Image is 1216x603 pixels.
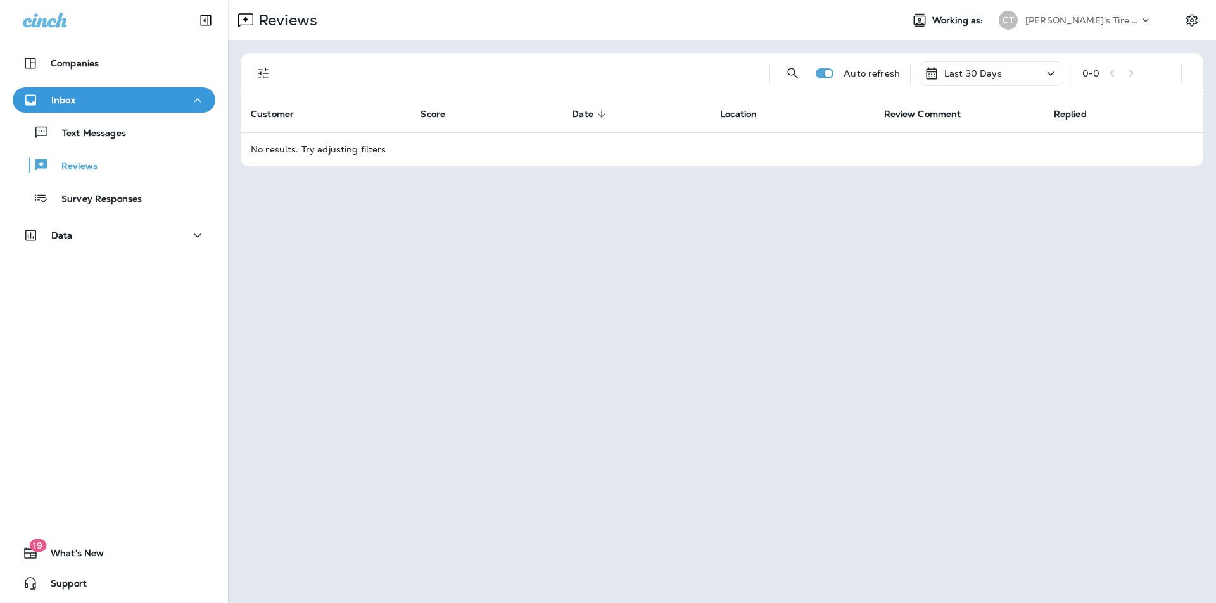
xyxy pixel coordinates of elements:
[884,109,961,120] span: Review Comment
[251,108,310,120] span: Customer
[1082,68,1099,78] div: 0 - 0
[29,539,46,552] span: 19
[38,578,87,594] span: Support
[49,161,98,173] p: Reviews
[51,95,75,105] p: Inbox
[720,108,773,120] span: Location
[13,185,215,211] button: Survey Responses
[999,11,1018,30] div: CT
[421,109,445,120] span: Score
[572,108,610,120] span: Date
[884,108,978,120] span: Review Comment
[251,109,294,120] span: Customer
[13,223,215,248] button: Data
[13,152,215,178] button: Reviews
[49,194,142,206] p: Survey Responses
[38,548,104,563] span: What's New
[1181,9,1203,32] button: Settings
[572,109,593,120] span: Date
[932,15,986,26] span: Working as:
[1054,108,1103,120] span: Replied
[13,51,215,76] button: Companies
[720,109,757,120] span: Location
[13,87,215,113] button: Inbox
[51,58,99,68] p: Companies
[421,108,462,120] span: Score
[13,571,215,596] button: Support
[253,11,317,30] p: Reviews
[241,132,1203,166] td: No results. Try adjusting filters
[13,119,215,146] button: Text Messages
[944,68,1002,78] p: Last 30 Days
[844,68,900,78] p: Auto refresh
[49,128,126,140] p: Text Messages
[13,540,215,566] button: 19What's New
[188,8,224,33] button: Collapse Sidebar
[51,230,73,240] p: Data
[1054,109,1087,120] span: Replied
[780,61,806,86] button: Search Reviews
[251,61,276,86] button: Filters
[1025,15,1139,25] p: [PERSON_NAME]'s Tire & Auto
